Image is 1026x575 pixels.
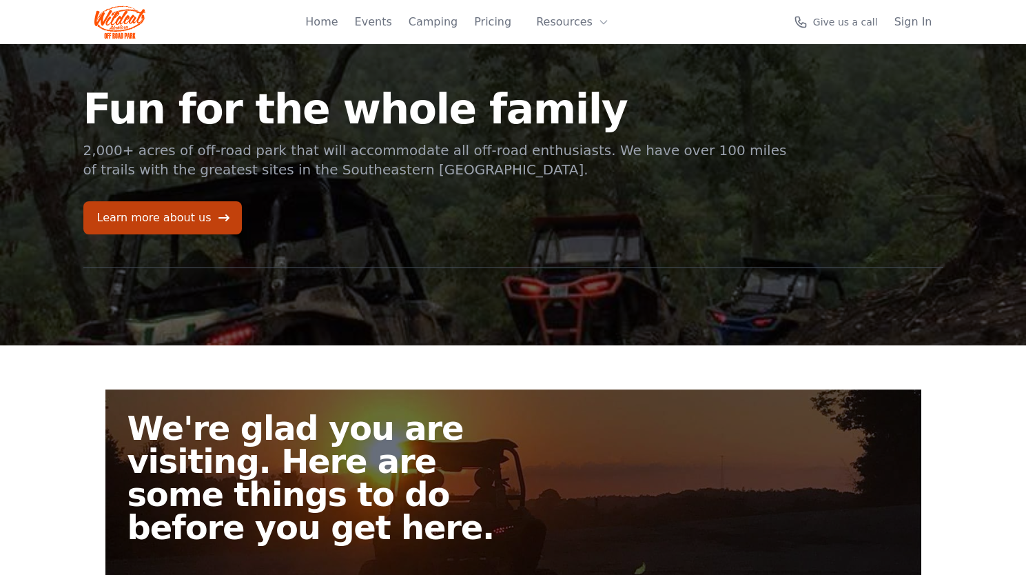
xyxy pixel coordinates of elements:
[894,14,932,30] a: Sign In
[813,15,878,29] span: Give us a call
[83,201,242,234] a: Learn more about us
[528,8,617,36] button: Resources
[794,15,878,29] a: Give us a call
[474,14,511,30] a: Pricing
[127,412,524,544] h2: We're glad you are visiting. Here are some things to do before you get here.
[83,141,789,179] p: 2,000+ acres of off-road park that will accommodate all off-road enthusiasts. We have over 100 mi...
[305,14,338,30] a: Home
[409,14,458,30] a: Camping
[94,6,146,39] img: Wildcat Logo
[83,88,789,130] h1: Fun for the whole family
[355,14,392,30] a: Events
